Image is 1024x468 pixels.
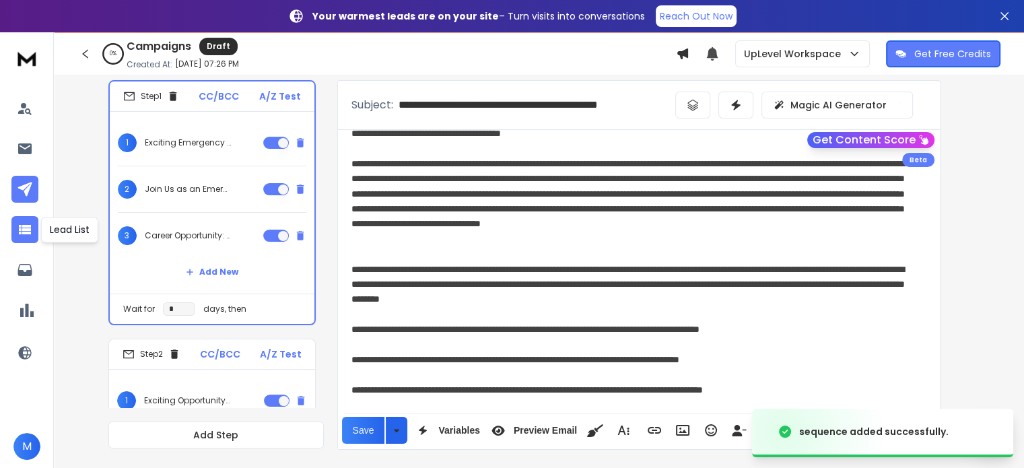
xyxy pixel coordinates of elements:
[744,47,846,61] p: UpLevel Workspace
[108,422,324,448] button: Add Step
[123,348,180,360] div: Step 2
[199,38,238,55] div: Draft
[145,184,231,195] p: Join Us as an Emergency Medicine Physician!
[886,40,1000,67] button: Get Free Credits
[660,9,732,23] p: Reach Out Now
[199,90,239,103] p: CC/BCC
[312,9,645,23] p: – Turn visits into conversations
[13,433,40,460] button: M
[342,417,385,444] button: Save
[611,417,636,444] button: More Text
[914,47,991,61] p: Get Free Credits
[110,50,116,58] p: 0 %
[670,417,695,444] button: Insert Image (Ctrl+P)
[642,417,667,444] button: Insert Link (Ctrl+K)
[175,259,249,286] button: Add New
[118,180,137,199] span: 2
[145,137,231,148] p: Exciting Emergency Medicine Physician Opportunity
[13,46,40,71] img: logo
[351,97,393,113] p: Subject:
[145,230,231,241] p: Career Opportunity: Emergency Medicine Physician Wanted
[200,347,240,361] p: CC/BCC
[790,98,887,112] p: Magic AI Generator
[582,417,608,444] button: Clean HTML
[127,38,191,55] h1: Campaigns
[436,425,483,436] span: Variables
[41,217,98,242] div: Lead List
[123,90,179,102] div: Step 1
[118,133,137,152] span: 1
[260,347,302,361] p: A/Z Test
[902,153,934,167] div: Beta
[656,5,737,27] a: Reach Out Now
[175,59,239,69] p: [DATE] 07:26 PM
[203,304,246,314] p: days, then
[726,417,752,444] button: Insert Unsubscribe Link
[799,425,949,438] div: sequence added successfully.
[807,132,934,148] button: Get Content Score
[312,9,499,23] strong: Your warmest leads are on your site
[118,226,137,245] span: 3
[511,425,580,436] span: Preview Email
[127,59,172,70] p: Created At:
[144,395,230,406] p: Exciting Opportunity: Emergency Medicine Physician Role
[259,90,301,103] p: A/Z Test
[761,92,913,119] button: Magic AI Generator
[410,417,483,444] button: Variables
[698,417,724,444] button: Emoticons
[123,304,155,314] p: Wait for
[108,80,316,325] li: Step1CC/BCCA/Z Test1Exciting Emergency Medicine Physician Opportunity2Join Us as an Emergency Med...
[117,391,136,410] span: 1
[485,417,580,444] button: Preview Email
